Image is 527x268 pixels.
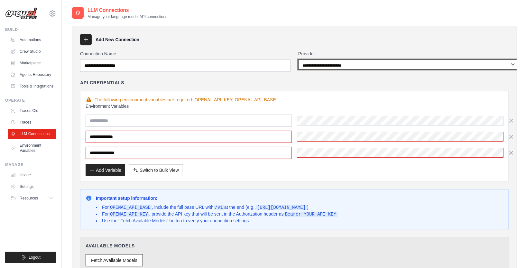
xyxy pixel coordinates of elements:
[86,97,503,103] div: The following environment variables are required: OPENAI_API_KEY, OPENAI_API_BASE
[8,117,56,127] a: Traces
[140,167,179,173] span: Switch to Bulk View
[8,181,56,192] a: Settings
[8,106,56,116] a: Traces Old
[86,254,143,266] button: Fetch Available Models
[96,211,337,217] li: For , provide the API key that will be sent in the Authorization header as
[214,205,224,210] code: /v1
[88,6,167,14] h2: LLM Connections
[8,140,56,156] a: Environment Variables
[96,196,157,201] strong: Important setup information:
[8,58,56,68] a: Marketplace
[256,205,307,210] code: [URL][DOMAIN_NAME]
[88,14,167,19] p: Manage your language model API connections
[5,27,56,32] div: Build
[5,98,56,103] div: Operate
[29,255,41,260] span: Logout
[109,212,149,217] code: OPENAI_API_KEY
[96,36,139,43] h3: Add New Connection
[5,7,37,20] img: Logo
[5,252,56,263] button: Logout
[8,129,56,139] a: LLM Connections
[86,103,503,109] h3: Environment Variables
[8,170,56,180] a: Usage
[86,243,503,249] h4: Available Models
[8,81,56,91] a: Tools & Integrations
[80,51,291,57] label: Connection Name
[8,69,56,80] a: Agents Repository
[20,196,38,201] span: Resources
[86,164,125,176] button: Add Variable
[96,204,337,211] li: For , include the full base URL with at the end (e.g., )
[96,217,337,224] li: Use the "Fetch Available Models" button to verify your connection settings
[5,162,56,167] div: Manage
[129,164,183,176] button: Switch to Bulk View
[284,212,338,217] code: Bearer YOUR_API_KEY
[80,79,124,86] h4: API Credentials
[8,193,56,203] button: Resources
[8,46,56,57] a: Crew Studio
[8,35,56,45] a: Automations
[298,51,509,57] label: Provider
[109,205,152,210] code: OPENAI_API_BASE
